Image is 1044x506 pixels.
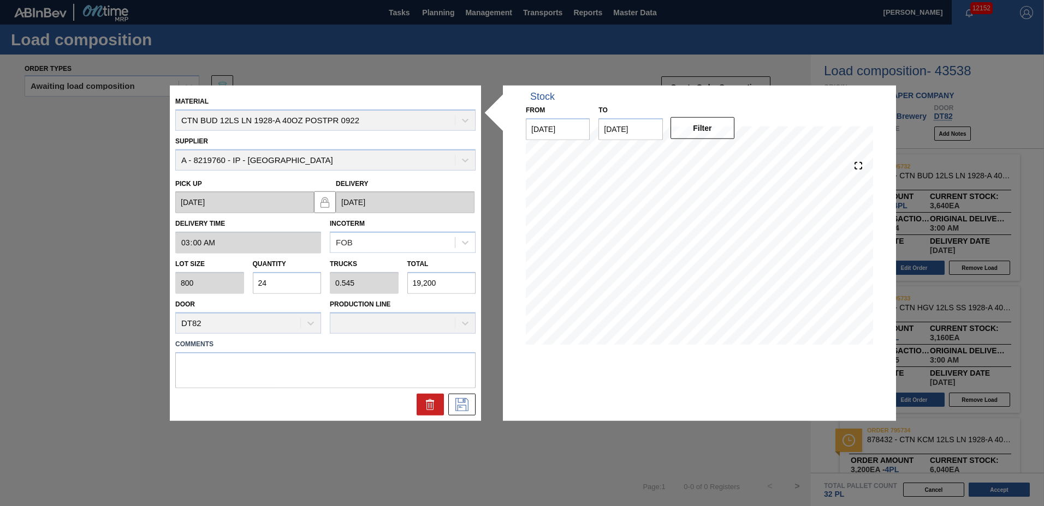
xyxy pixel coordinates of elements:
[330,220,365,227] label: Incoterm
[175,98,209,105] label: Material
[598,106,607,114] label: to
[175,336,476,352] label: Comments
[417,393,444,415] div: Delete Order
[671,117,734,139] button: Filter
[407,260,429,268] label: Total
[175,137,208,145] label: Supplier
[530,91,555,103] div: Stock
[330,260,357,268] label: Trucks
[526,118,590,140] input: mm/dd/yyyy
[330,300,390,308] label: Production Line
[253,260,286,268] label: Quantity
[336,179,369,187] label: Delivery
[336,191,474,213] input: mm/dd/yyyy
[175,256,244,272] label: Lot size
[318,195,331,208] img: locked
[598,118,662,140] input: mm/dd/yyyy
[175,179,202,187] label: Pick up
[314,191,336,213] button: locked
[175,216,321,232] label: Delivery Time
[175,300,195,308] label: Door
[336,238,353,247] div: FOB
[526,106,545,114] label: From
[175,191,314,213] input: mm/dd/yyyy
[448,393,476,415] div: Edit Order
